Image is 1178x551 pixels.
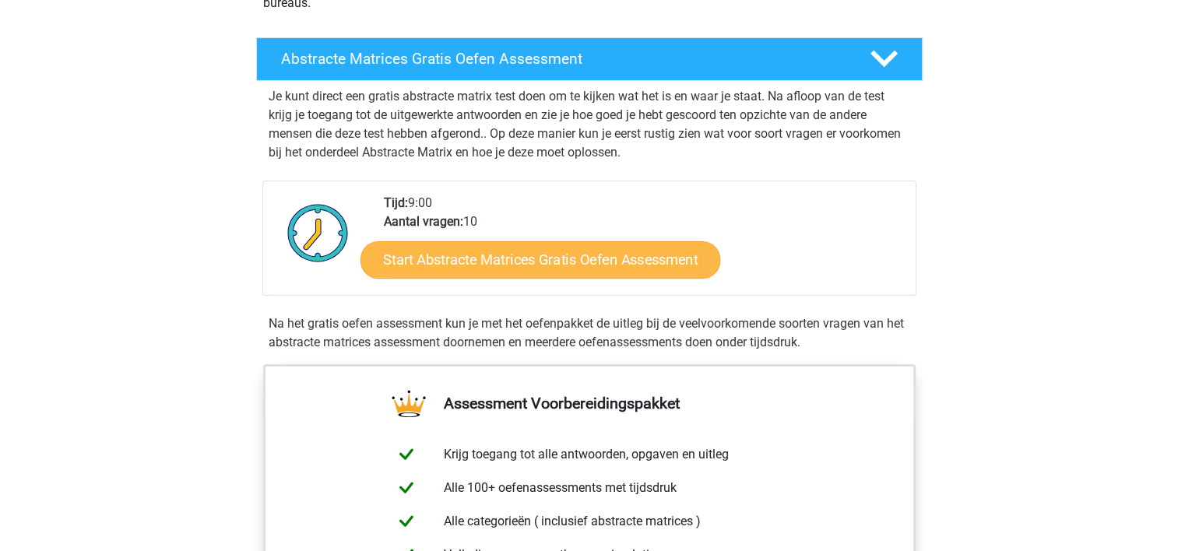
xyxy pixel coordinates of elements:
[372,194,915,295] div: 9:00 10
[281,50,845,68] h4: Abstracte Matrices Gratis Oefen Assessment
[384,195,408,210] b: Tijd:
[269,87,910,162] p: Je kunt direct een gratis abstracte matrix test doen om te kijken wat het is en waar je staat. Na...
[279,194,357,272] img: Klok
[360,240,720,278] a: Start Abstracte Matrices Gratis Oefen Assessment
[384,214,463,229] b: Aantal vragen:
[262,314,916,352] div: Na het gratis oefen assessment kun je met het oefenpakket de uitleg bij de veelvoorkomende soorte...
[250,37,929,81] a: Abstracte Matrices Gratis Oefen Assessment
